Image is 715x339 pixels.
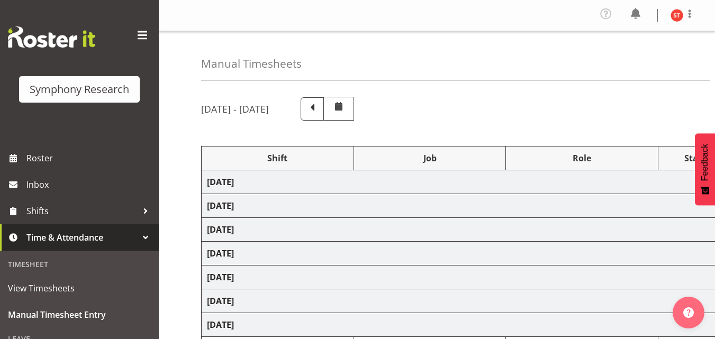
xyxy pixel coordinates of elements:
img: Rosterit website logo [8,26,95,48]
div: Job [359,152,501,164]
span: Feedback [700,144,710,181]
a: Manual Timesheet Entry [3,301,156,328]
div: Shift [207,152,348,164]
span: Inbox [26,177,153,193]
span: View Timesheets [8,280,151,296]
img: help-xxl-2.png [683,307,694,318]
h5: [DATE] - [DATE] [201,103,269,115]
a: View Timesheets [3,275,156,301]
div: Timesheet [3,253,156,275]
div: Symphony Research [30,81,129,97]
h4: Manual Timesheets [201,58,302,70]
span: Time & Attendance [26,230,138,245]
div: Role [511,152,653,164]
span: Shifts [26,203,138,219]
img: siavalua-tiai11860.jpg [671,9,683,22]
span: Manual Timesheet Entry [8,307,151,323]
span: Roster [26,150,153,166]
button: Feedback - Show survey [695,133,715,205]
